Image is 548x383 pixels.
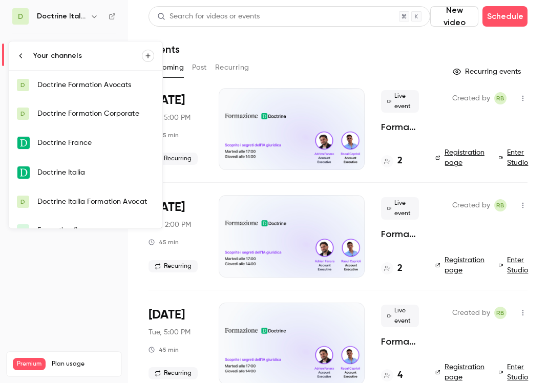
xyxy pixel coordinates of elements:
[37,109,154,119] div: Doctrine Formation Corporate
[37,80,154,90] div: Doctrine Formation Avocats
[37,167,154,178] div: Doctrine Italia
[17,137,30,149] img: Doctrine France
[37,225,154,236] div: Formation flow
[17,166,30,179] img: Doctrine Italia
[20,109,25,118] span: D
[20,197,25,206] span: D
[37,197,154,207] div: Doctrine Italia Formation Avocat
[20,80,25,90] span: D
[33,51,142,61] div: Your channels
[37,138,154,148] div: Doctrine France
[22,226,25,235] span: F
